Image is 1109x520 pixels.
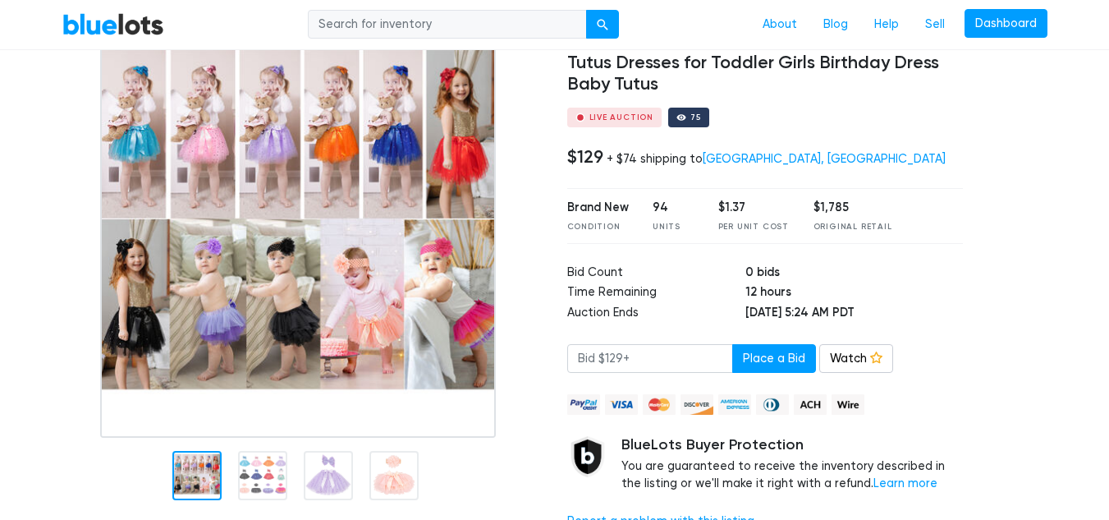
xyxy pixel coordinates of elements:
button: Place a Bid [732,344,816,374]
div: + $74 shipping to [607,152,946,166]
div: Live Auction [589,113,654,122]
img: american_express-ae2a9f97a040b4b41f6397f7637041a5861d5f99d0716c09922aba4e24c8547d.png [718,394,751,415]
input: Bid $129+ [567,344,733,374]
img: diners_club-c48f30131b33b1bb0e5d0e2dbd43a8bea4cb12cb2961413e2f4250e06c020426.png [756,394,789,415]
a: Dashboard [965,9,1047,39]
img: discover-82be18ecfda2d062aad2762c1ca80e2d36a4073d45c9e0ffae68cd515fbd3d32.png [681,394,713,415]
img: wire-908396882fe19aaaffefbd8e17b12f2f29708bd78693273c0e28e3a24408487f.png [832,394,864,415]
td: Time Remaining [567,283,745,304]
div: Original Retail [813,221,892,233]
h4: Tutus Dresses for Toddler Girls Birthday Dress Baby Tutus [567,53,964,95]
td: Bid Count [567,264,745,284]
div: 94 [653,199,694,217]
div: $1.37 [718,199,789,217]
div: You are guaranteed to receive the inventory described in the listing or we'll make it right with ... [621,436,964,493]
div: $1,785 [813,199,892,217]
a: Blog [810,9,861,40]
a: Sell [912,9,958,40]
img: visa-79caf175f036a155110d1892330093d4c38f53c55c9ec9e2c3a54a56571784bb.png [605,394,638,415]
img: paypal_credit-80455e56f6e1299e8d57f40c0dcee7b8cd4ae79b9eccbfc37e2480457ba36de9.png [567,394,600,415]
h5: BlueLots Buyer Protection [621,436,964,454]
div: Units [653,221,694,233]
img: 2a1116b4-3026-4b87-b2ca-da323aa237ea-1725504085.jpg [100,27,495,438]
a: BlueLots [62,12,164,36]
a: About [749,9,810,40]
td: [DATE] 5:24 AM PDT [745,304,963,324]
input: Search for inventory [308,10,587,39]
td: 12 hours [745,283,963,304]
td: 0 bids [745,264,963,284]
a: Watch [819,344,893,374]
a: Help [861,9,912,40]
a: Learn more [873,476,937,490]
img: mastercard-42073d1d8d11d6635de4c079ffdb20a4f30a903dc55d1612383a1b395dd17f39.png [643,394,676,415]
div: Brand New [567,199,629,217]
div: 75 [690,113,701,122]
div: Condition [567,221,629,233]
img: buyer_protection_shield-3b65640a83011c7d3ede35a8e5a80bfdfaa6a97447f0071c1475b91a4b0b3d01.png [567,436,608,477]
a: [GEOGRAPHIC_DATA], [GEOGRAPHIC_DATA] [703,152,946,166]
img: ach-b7992fed28a4f97f893c574229be66187b9afb3f1a8d16a4691d3d3140a8ab00.png [794,394,827,415]
div: Per Unit Cost [718,221,789,233]
td: Auction Ends [567,304,745,324]
h4: $129 [567,146,603,168]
